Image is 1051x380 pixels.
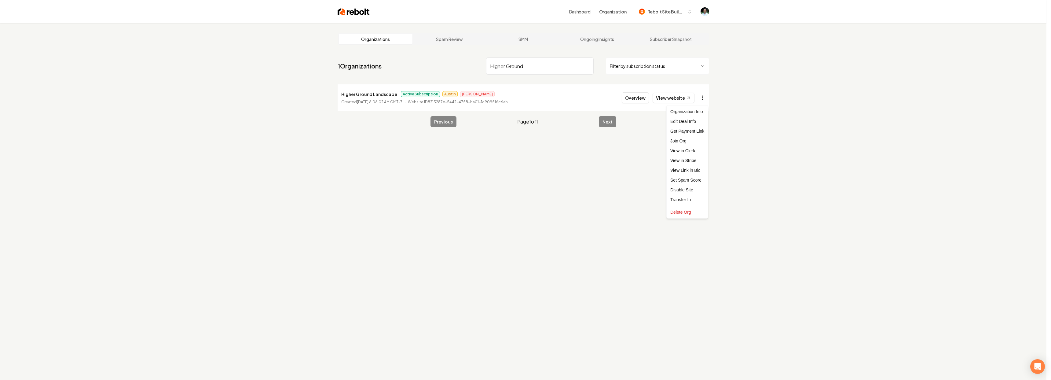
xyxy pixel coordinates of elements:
div: Get Payment Link [668,126,707,136]
a: View in Clerk [668,146,707,156]
div: Join Org [668,136,707,146]
div: Delete Org [668,207,707,217]
div: Transfer In [668,195,707,205]
div: Edit Deal Info [668,116,707,126]
a: View Link in Bio [668,165,707,175]
div: Disable Site [668,185,707,195]
a: View in Stripe [668,156,707,165]
div: Set Spam Score [668,175,707,185]
div: Organization Info [668,107,707,116]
